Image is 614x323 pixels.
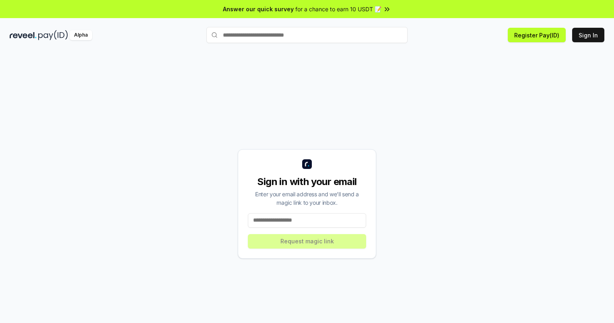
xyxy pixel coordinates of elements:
img: logo_small [302,159,312,169]
button: Sign In [572,28,604,42]
div: Enter your email address and we’ll send a magic link to your inbox. [248,190,366,207]
img: pay_id [38,30,68,40]
div: Sign in with your email [248,175,366,188]
button: Register Pay(ID) [508,28,566,42]
div: Alpha [70,30,92,40]
span: for a chance to earn 10 USDT 📝 [295,5,381,13]
span: Answer our quick survey [223,5,294,13]
img: reveel_dark [10,30,37,40]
